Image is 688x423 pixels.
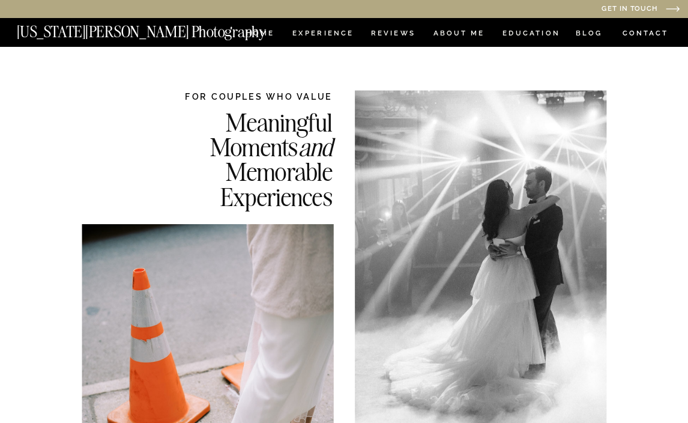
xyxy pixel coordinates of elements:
a: EDUCATION [501,29,561,39]
i: and [298,132,333,163]
a: Experience [292,29,352,39]
h2: FOR COUPLES WHO VALUE [151,91,333,103]
a: CONTACT [621,26,669,39]
a: HOME [244,29,276,39]
a: Get in Touch [485,5,657,14]
h2: Meaningful Moments Memorable Experiences [151,110,333,208]
a: ABOUT ME [433,29,485,39]
a: REVIEWS [371,29,414,39]
a: BLOG [576,29,603,39]
a: [US_STATE][PERSON_NAME] Photography [17,23,304,33]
